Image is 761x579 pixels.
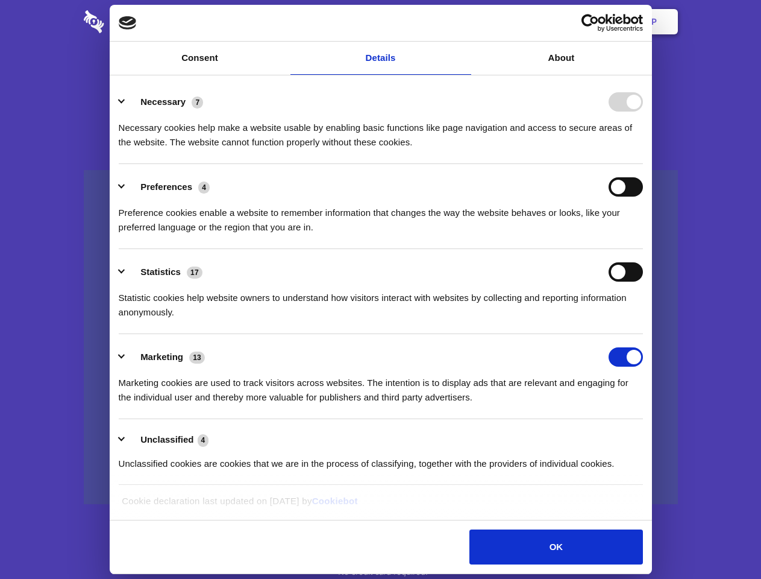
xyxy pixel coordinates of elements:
span: 7 [192,96,203,109]
label: Marketing [140,352,183,362]
div: Necessary cookies help make a website usable by enabling basic functions like page navigation and... [119,112,643,150]
a: Details [290,42,471,75]
div: Preference cookies enable a website to remember information that changes the way the website beha... [119,197,643,235]
span: 13 [189,352,205,364]
a: Usercentrics Cookiebot - opens in a new window [537,14,643,32]
img: logo-wordmark-white-trans-d4663122ce5f474addd5e946df7df03e33cb6a1c49d2221995e7729f52c070b2.svg [84,10,187,33]
div: Cookie declaration last updated on [DATE] by [113,494,648,517]
iframe: Drift Widget Chat Controller [701,519,747,565]
a: Wistia video thumbnail [84,170,678,505]
label: Necessary [140,96,186,107]
h1: Eliminate Slack Data Loss. [84,54,678,98]
button: Unclassified (4) [119,432,216,448]
a: Cookiebot [312,496,358,506]
span: 17 [187,267,202,279]
label: Preferences [140,182,192,192]
a: Contact [489,3,544,40]
button: Preferences (4) [119,177,218,197]
div: Unclassified cookies are cookies that we are in the process of classifying, together with the pro... [119,448,643,471]
h4: Auto-redaction of sensitive data, encrypted data sharing and self-destructing private chats. Shar... [84,110,678,150]
span: 4 [198,182,210,194]
a: About [471,42,652,75]
button: Necessary (7) [119,92,211,112]
a: Login [546,3,599,40]
a: Pricing [354,3,406,40]
img: logo [119,16,137,30]
button: OK [469,530,642,565]
a: Consent [110,42,290,75]
div: Statistic cookies help website owners to understand how visitors interact with websites by collec... [119,282,643,320]
span: 4 [198,434,209,446]
div: Marketing cookies are used to track visitors across websites. The intention is to display ads tha... [119,367,643,405]
button: Marketing (13) [119,347,213,367]
label: Statistics [140,267,181,277]
button: Statistics (17) [119,262,210,282]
